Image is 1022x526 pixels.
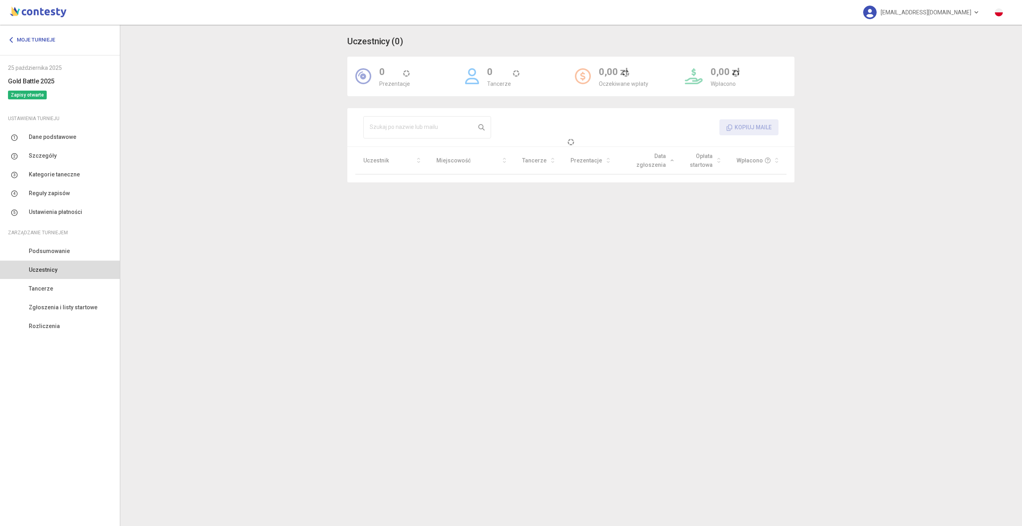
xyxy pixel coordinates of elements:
span: Reguły zapisów [29,189,70,198]
h3: Uczestnicy (0) [347,35,403,49]
img: number-5 [11,209,18,216]
div: 25 października 2025 [8,63,112,72]
span: Dane podstawowe [29,132,76,141]
span: Szczegóły [29,151,57,160]
span: Zarządzanie turniejem [8,228,68,237]
span: Zapisy otwarte [8,91,47,99]
span: Rozliczenia [29,322,60,330]
a: Moje turnieje [8,33,61,47]
span: Ustawienia płatności [29,208,82,216]
img: number-3 [11,172,18,178]
span: Uczestnicy [29,265,57,274]
img: number-2 [11,153,18,160]
span: Zgłoszenia i listy startowe [29,303,97,312]
span: Kategorie taneczne [29,170,80,179]
img: number-4 [11,190,18,197]
img: number-1 [11,134,18,141]
span: Podsumowanie [29,247,70,255]
div: Ustawienia turnieju [8,114,112,123]
span: Tancerze [29,284,53,293]
h6: Gold Battle 2025 [8,76,112,86]
span: [EMAIL_ADDRESS][DOMAIN_NAME] [881,4,971,21]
